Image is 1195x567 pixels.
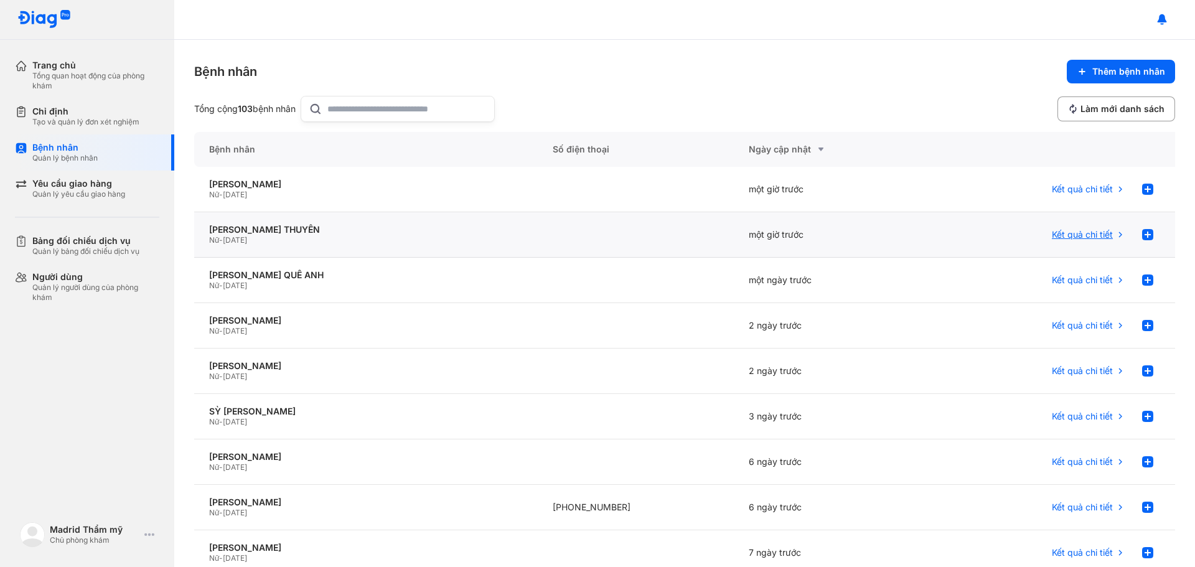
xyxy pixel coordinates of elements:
div: Bảng đối chiếu dịch vụ [32,235,139,246]
span: Kết quả chi tiết [1052,456,1113,467]
div: Madrid Thẩm mỹ [50,524,139,535]
div: Số điện thoại [538,132,734,167]
div: Ngày cập nhật [749,142,915,157]
span: [DATE] [223,417,247,426]
span: [DATE] [223,462,247,472]
span: Kết quả chi tiết [1052,274,1113,286]
button: Làm mới danh sách [1057,96,1175,121]
span: Nữ [209,372,219,381]
span: - [219,417,223,426]
div: một giờ trước [734,212,930,258]
div: một giờ trước [734,167,930,212]
span: [DATE] [223,553,247,563]
div: Quản lý yêu cầu giao hàng [32,189,125,199]
span: Thêm bệnh nhân [1092,66,1165,77]
div: Yêu cầu giao hàng [32,178,125,189]
div: 3 ngày trước [734,394,930,439]
div: Quản lý bảng đối chiếu dịch vụ [32,246,139,256]
span: [DATE] [223,281,247,290]
span: Kết quả chi tiết [1052,365,1113,377]
div: [PERSON_NAME] [209,360,523,372]
span: [DATE] [223,372,247,381]
div: Tạo và quản lý đơn xét nghiệm [32,117,139,127]
span: - [219,281,223,290]
div: Bệnh nhân [194,63,257,80]
div: Bệnh nhân [32,142,98,153]
span: Nữ [209,281,219,290]
div: Trang chủ [32,60,159,71]
span: [DATE] [223,235,247,245]
div: [PERSON_NAME] [209,179,523,190]
span: Kết quả chi tiết [1052,184,1113,195]
span: Kết quả chi tiết [1052,320,1113,331]
div: Quản lý bệnh nhân [32,153,98,163]
div: SỲ [PERSON_NAME] [209,406,523,417]
div: [PERSON_NAME] THUYỀN [209,224,523,235]
span: Nữ [209,553,219,563]
span: 103 [238,103,253,114]
span: - [219,235,223,245]
div: 6 ngày trước [734,485,930,530]
span: [DATE] [223,326,247,335]
div: [PERSON_NAME] QUẾ ANH [209,269,523,281]
span: Kết quả chi tiết [1052,411,1113,422]
div: Tổng quan hoạt động của phòng khám [32,71,159,91]
span: Nữ [209,326,219,335]
span: [DATE] [223,190,247,199]
span: Làm mới danh sách [1080,103,1165,115]
button: Thêm bệnh nhân [1067,60,1175,83]
span: - [219,190,223,199]
div: Quản lý người dùng của phòng khám [32,283,159,302]
span: [DATE] [223,508,247,517]
span: - [219,462,223,472]
span: Kết quả chi tiết [1052,547,1113,558]
div: Người dùng [32,271,159,283]
div: [PHONE_NUMBER] [538,485,734,530]
div: 6 ngày trước [734,439,930,485]
img: logo [17,10,71,29]
div: 2 ngày trước [734,303,930,349]
div: [PERSON_NAME] [209,542,523,553]
div: Chủ phòng khám [50,535,139,545]
div: [PERSON_NAME] [209,497,523,508]
span: Nữ [209,190,219,199]
span: Nữ [209,462,219,472]
span: - [219,553,223,563]
span: - [219,326,223,335]
span: Kết quả chi tiết [1052,502,1113,513]
span: Nữ [209,508,219,517]
span: - [219,372,223,381]
div: Tổng cộng bệnh nhân [194,103,296,115]
div: Chỉ định [32,106,139,117]
div: Bệnh nhân [194,132,538,167]
div: 2 ngày trước [734,349,930,394]
span: Nữ [209,235,219,245]
div: [PERSON_NAME] [209,315,523,326]
span: Nữ [209,417,219,426]
span: - [219,508,223,517]
div: một ngày trước [734,258,930,303]
span: Kết quả chi tiết [1052,229,1113,240]
div: [PERSON_NAME] [209,451,523,462]
img: logo [20,522,45,547]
